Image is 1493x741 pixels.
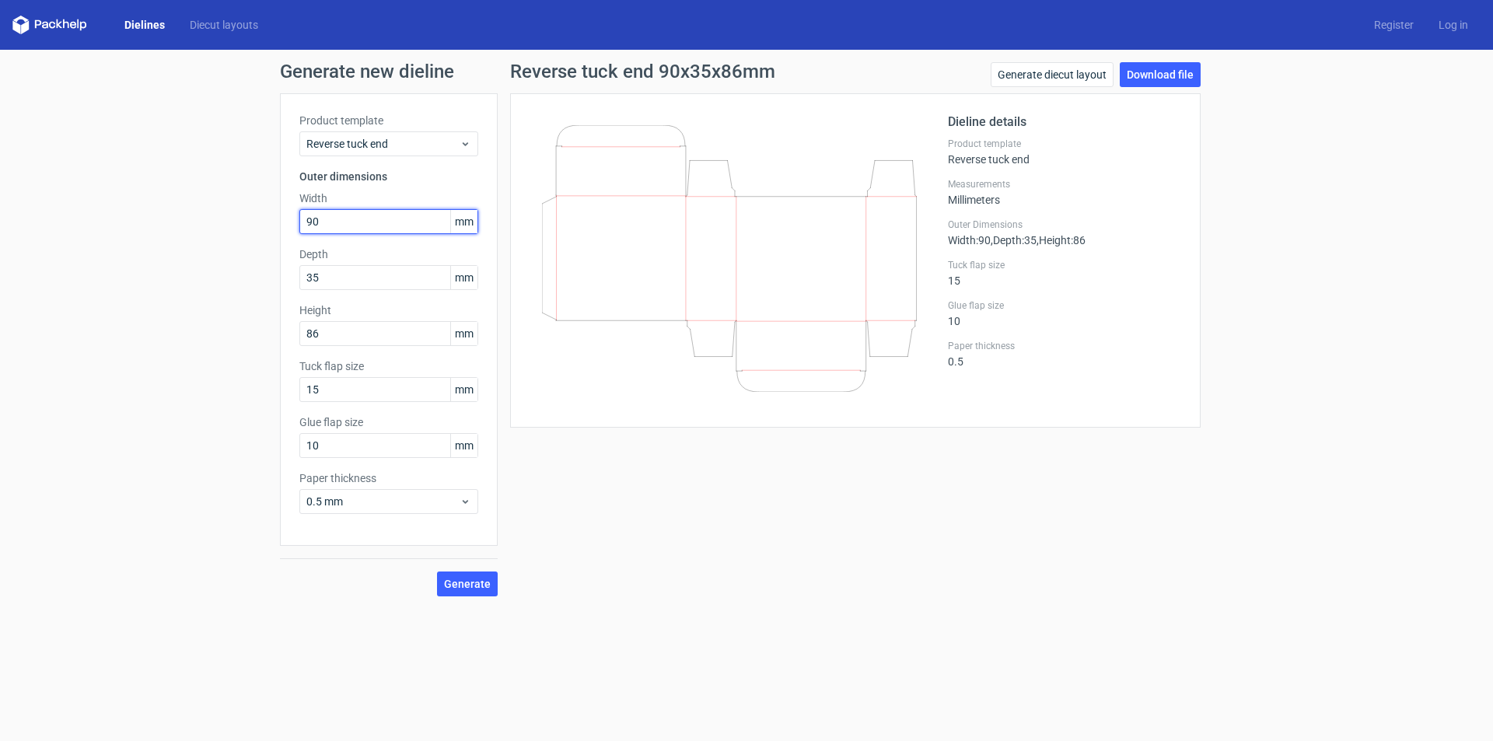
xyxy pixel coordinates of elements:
[299,190,478,206] label: Width
[948,259,1181,271] label: Tuck flap size
[510,62,775,81] h1: Reverse tuck end 90x35x86mm
[948,299,1181,312] label: Glue flap size
[948,234,991,246] span: Width : 90
[450,322,477,345] span: mm
[450,266,477,289] span: mm
[299,302,478,318] label: Height
[299,113,478,128] label: Product template
[306,494,460,509] span: 0.5 mm
[1362,17,1426,33] a: Register
[299,414,478,430] label: Glue flap size
[299,169,478,184] h3: Outer dimensions
[948,259,1181,287] div: 15
[948,340,1181,352] label: Paper thickness
[112,17,177,33] a: Dielines
[1120,62,1201,87] a: Download file
[948,178,1181,206] div: Millimeters
[1426,17,1481,33] a: Log in
[1037,234,1086,246] span: , Height : 86
[948,178,1181,190] label: Measurements
[948,218,1181,231] label: Outer Dimensions
[437,571,498,596] button: Generate
[299,358,478,374] label: Tuck flap size
[280,62,1213,81] h1: Generate new dieline
[948,340,1181,368] div: 0.5
[177,17,271,33] a: Diecut layouts
[948,138,1181,150] label: Product template
[450,378,477,401] span: mm
[299,470,478,486] label: Paper thickness
[991,62,1114,87] a: Generate diecut layout
[991,234,1037,246] span: , Depth : 35
[306,136,460,152] span: Reverse tuck end
[450,434,477,457] span: mm
[444,578,491,589] span: Generate
[948,113,1181,131] h2: Dieline details
[948,138,1181,166] div: Reverse tuck end
[450,210,477,233] span: mm
[299,246,478,262] label: Depth
[948,299,1181,327] div: 10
